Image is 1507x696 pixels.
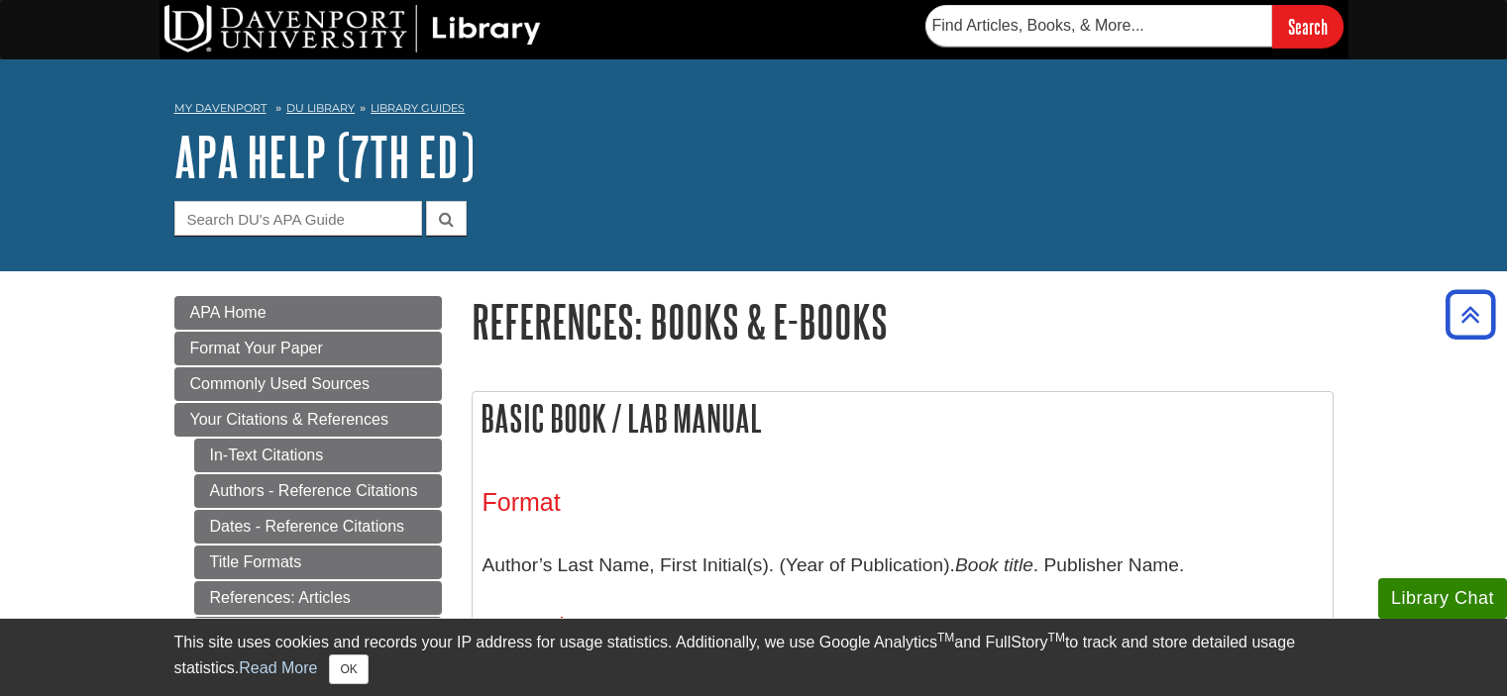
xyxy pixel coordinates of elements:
a: Title Formats [194,546,442,579]
a: References: Books & E-books [194,617,442,650]
button: Close [329,654,368,684]
input: Find Articles, Books, & More... [925,5,1272,47]
h2: Basic Book / Lab Manual [473,392,1333,445]
h3: Example [483,613,1323,642]
a: APA Help (7th Ed) [174,126,475,187]
a: Commonly Used Sources [174,367,442,401]
a: In-Text Citations [194,439,442,472]
sup: TM [937,631,954,645]
i: Book title [955,554,1033,575]
a: Format Your Paper [174,332,442,365]
nav: breadcrumb [174,95,1334,127]
button: Library Chat [1378,578,1507,619]
span: Your Citations & References [190,411,388,428]
a: My Davenport [174,100,267,117]
a: DU Library [286,101,355,115]
input: Search [1272,5,1344,48]
a: Read More [239,659,317,676]
a: Library Guides [371,101,465,115]
img: DU Library [164,5,541,52]
form: Searches DU Library's articles, books, and more [925,5,1344,48]
a: APA Home [174,296,442,330]
a: Back to Top [1439,301,1502,328]
span: Format Your Paper [190,340,323,356]
div: This site uses cookies and records your IP address for usage statistics. Additionally, we use Goo... [174,631,1334,684]
input: Search DU's APA Guide [174,201,422,236]
h3: Format [483,488,1323,517]
a: Dates - Reference Citations [194,510,442,544]
span: APA Home [190,304,267,321]
a: Your Citations & References [174,403,442,437]
sup: TM [1048,631,1065,645]
a: Authors - Reference Citations [194,474,442,508]
h1: References: Books & E-books [472,296,1334,347]
span: Commonly Used Sources [190,375,370,392]
p: Author’s Last Name, First Initial(s). (Year of Publication). . Publisher Name. [483,537,1323,594]
a: References: Articles [194,581,442,615]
